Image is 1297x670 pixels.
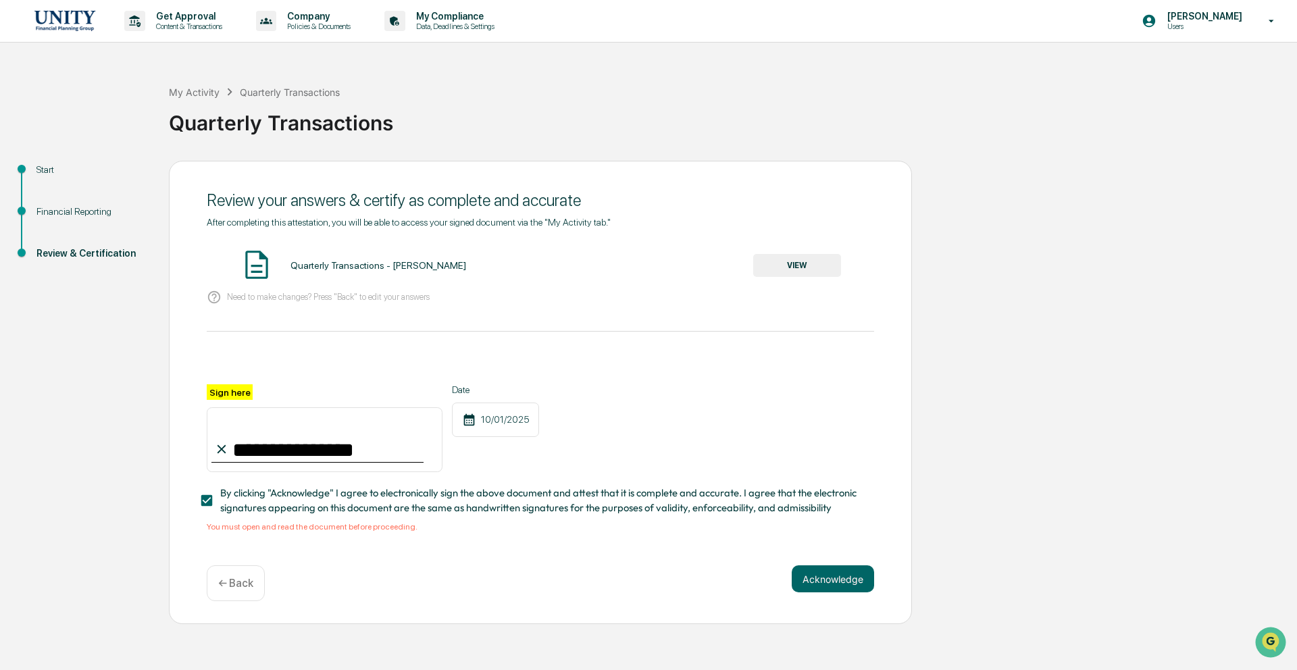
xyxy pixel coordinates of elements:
p: How can we help? [14,28,246,50]
div: My Activity [169,86,220,98]
div: 🔎 [14,197,24,208]
button: VIEW [753,254,841,277]
span: Preclearance [27,170,87,184]
p: Company [276,11,357,22]
span: Data Lookup [27,196,85,209]
div: 10/01/2025 [452,403,539,437]
p: Get Approval [145,11,229,22]
a: 🖐️Preclearance [8,165,93,189]
a: Powered byPylon [95,228,163,239]
button: Acknowledge [792,565,874,592]
div: Quarterly Transactions [169,100,1290,135]
div: Quarterly Transactions - [PERSON_NAME] [290,260,466,271]
p: Users [1156,22,1249,31]
span: Attestations [111,170,168,184]
span: After completing this attestation, you will be able to access your signed document via the "My Ac... [207,217,611,228]
div: 🗄️ [98,172,109,182]
img: Document Icon [240,248,274,282]
div: Quarterly Transactions [240,86,340,98]
p: ← Back [218,577,253,590]
span: By clicking "Acknowledge" I agree to electronically sign the above document and attest that it is... [220,486,863,516]
p: Policies & Documents [276,22,357,31]
label: Date [452,384,539,395]
p: Content & Transactions [145,22,229,31]
div: You must open and read the document before proceeding. [207,522,874,532]
img: 1746055101610-c473b297-6a78-478c-a979-82029cc54cd1 [14,103,38,128]
div: Start new chat [46,103,222,117]
div: Review & Certification [36,247,147,261]
div: We're available if you need us! [46,117,171,128]
img: logo [32,10,97,31]
p: Data, Deadlines & Settings [405,22,501,31]
p: My Compliance [405,11,501,22]
span: Pylon [134,229,163,239]
a: 🗄️Attestations [93,165,173,189]
p: Need to make changes? Press "Back" to edit your answers [227,292,430,302]
div: Review your answers & certify as complete and accurate [207,190,874,210]
iframe: Open customer support [1254,625,1290,662]
button: Start new chat [230,107,246,124]
a: 🔎Data Lookup [8,190,91,215]
label: Sign here [207,384,253,400]
div: 🖐️ [14,172,24,182]
p: [PERSON_NAME] [1156,11,1249,22]
div: Start [36,163,147,177]
div: Financial Reporting [36,205,147,219]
